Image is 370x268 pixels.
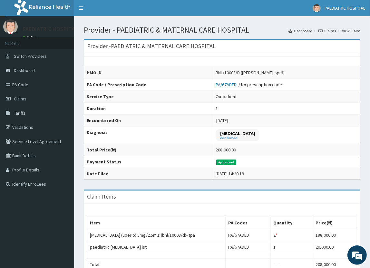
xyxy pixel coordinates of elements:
p: [MEDICAL_DATA] [220,131,255,136]
p: PAEDIATRIC HOSPITAL [23,26,78,32]
td: 1 [271,241,313,253]
img: User Image [313,4,321,12]
th: Duration [84,103,213,115]
th: Diagnosis [84,127,213,144]
h3: Claim Items [87,194,116,200]
th: Total Price(₦) [84,144,213,156]
div: Minimize live chat window [106,3,121,19]
h1: Provider - PAEDIATRIC & MATERNAL CARE HOSPITAL [84,26,360,34]
th: Payment Status [84,156,213,168]
small: confirmed [220,137,255,140]
div: BNL/10003/D ([PERSON_NAME]-spiff) [216,69,285,76]
td: paediatric [MEDICAL_DATA] ist [87,241,226,253]
a: View Claim [342,28,360,34]
span: PAEDIATRIC HOSPITAL [325,5,365,11]
div: 1 [216,105,218,112]
th: Price(₦) [313,217,357,229]
td: PA/67ADED [225,229,271,241]
span: [DATE] [216,118,228,123]
div: Outpatient [216,93,237,100]
td: PA/67ADED [225,241,271,253]
span: Switch Providers [14,53,47,59]
span: Dashboard [14,67,35,73]
th: Item [87,217,226,229]
img: User Image [3,19,18,34]
td: 2 [271,229,313,241]
span: Tariffs [14,110,25,116]
div: / No prescription code [216,81,282,88]
div: [DATE] 14:20:19 [216,170,244,177]
div: Chat with us now [34,36,108,45]
a: Dashboard [288,28,312,34]
img: d_794563401_company_1708531726252_794563401 [12,32,26,48]
span: We're online! [37,81,89,147]
a: Claims [318,28,336,34]
td: 20,000.00 [313,241,357,253]
textarea: Type your message and hit 'Enter' [3,176,123,199]
h3: Provider - PAEDIATRIC & MATERNAL CARE HOSPITAL [87,43,216,49]
span: Approved [216,160,237,165]
th: PA Codes [225,217,271,229]
td: 188,000.00 [313,229,357,241]
th: PA Code / Prescription Code [84,79,213,91]
a: PA/67ADED [216,82,239,88]
th: HMO ID [84,67,213,79]
a: Online [23,35,38,40]
td: [MEDICAL_DATA] (uperio) 5mg/2.5mls (bnl/10003/d)- tpa [87,229,226,241]
th: Date Filed [84,168,213,180]
th: Encountered On [84,115,213,127]
th: Service Type [84,91,213,103]
th: Quantity [271,217,313,229]
div: 208,000.00 [216,147,236,153]
span: Claims [14,96,26,102]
